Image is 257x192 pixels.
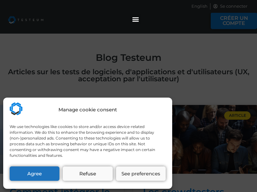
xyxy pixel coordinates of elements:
button: Agree [10,166,59,181]
div: We use technologies like cookies to store and/or access device-related information. We do this to... [10,124,165,158]
img: Testeum.com - Application crowdtesting platform [10,102,22,115]
div: Permuter le menu [130,14,141,24]
button: See preferences [116,166,166,181]
div: Manage cookie consent [58,106,117,114]
button: Refuse [63,166,112,181]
